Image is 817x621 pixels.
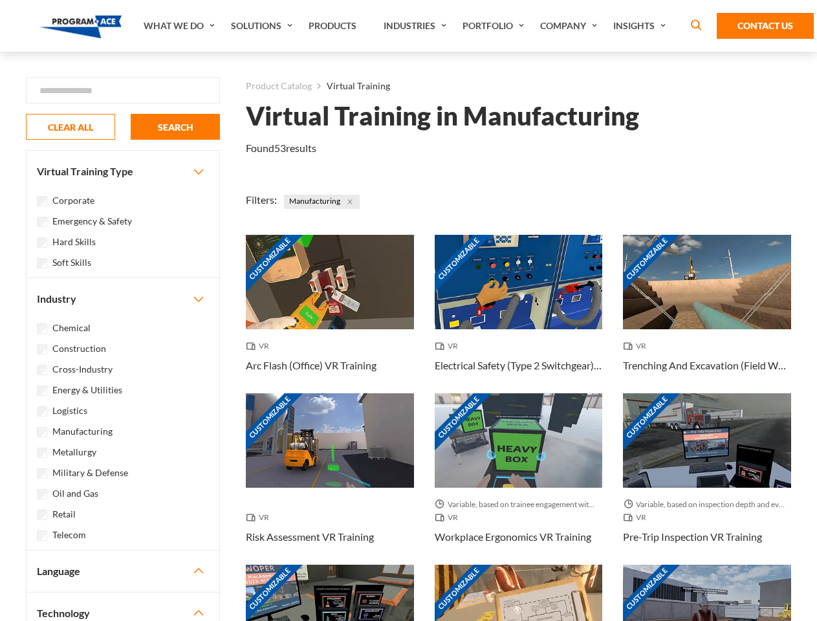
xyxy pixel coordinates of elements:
a: Product Catalog [246,78,312,94]
label: Construction [52,342,106,356]
input: Chemical [37,323,47,334]
h3: Risk Assessment VR Training [246,529,374,545]
label: Manufacturing [52,424,113,439]
h3: Trenching And Excavation (Field Work) VR Training [623,358,791,373]
a: Customizable Thumbnail - Pre-Trip Inspection VR Training Variable, based on inspection depth and ... [623,393,791,565]
button: Language [27,550,219,592]
input: Telecom [37,530,47,541]
span: VR [435,340,463,353]
label: Metallurgy [52,445,96,459]
input: Logistics [37,406,47,417]
a: Customizable Thumbnail - Electrical Safety (Type 2 Switchgear) VR Training VR Electrical Safety (... [435,235,603,393]
span: Variable, based on inspection depth and event interaction. [623,498,791,511]
span: VR [246,511,274,524]
button: Close [343,195,357,209]
h3: Pre-Trip Inspection VR Training [623,529,762,545]
input: Soft Skills [37,258,47,268]
span: Filters: [246,193,277,206]
a: Customizable Thumbnail - Trenching And Excavation (Field Work) VR Training VR Trenching And Excav... [623,235,791,393]
button: Industry [27,278,219,320]
label: Oil and Gas [52,486,98,501]
a: Customizable Thumbnail - Risk Assessment VR Training VR Risk Assessment VR Training [246,393,414,565]
label: Military & Defense [52,466,128,480]
span: VR [623,511,651,524]
label: Chemical [52,321,91,335]
input: Construction [37,344,47,354]
h1: Virtual Training in Manufacturing [246,105,639,127]
label: Logistics [52,404,87,418]
input: Oil and Gas [37,489,47,499]
p: Found results [246,140,316,156]
input: Cross-Industry [37,365,47,375]
a: Customizable Thumbnail - Arc Flash (Office) VR Training VR Arc Flash (Office) VR Training [246,235,414,393]
em: 53 [274,142,286,154]
input: Manufacturing [37,427,47,437]
span: VR [246,340,274,353]
h3: Electrical Safety (Type 2 Switchgear) VR Training [435,358,603,373]
input: Retail [37,510,47,520]
li: Virtual Training [312,78,390,94]
h3: Arc Flash (Office) VR Training [246,358,376,373]
a: Customizable Thumbnail - Workplace Ergonomics VR Training Variable, based on trainee engagement w... [435,393,603,565]
label: Soft Skills [52,256,91,270]
nav: breadcrumb [246,78,791,94]
button: Virtual Training Type [27,151,219,192]
img: Program-Ace [40,16,122,38]
span: VR [435,511,463,524]
label: Telecom [52,528,86,542]
input: Military & Defense [37,468,47,479]
button: CLEAR ALL [26,114,115,140]
input: Metallurgy [37,448,47,458]
h3: Workplace Ergonomics VR Training [435,529,591,545]
label: Energy & Utilities [52,383,122,397]
span: Manufacturing [284,195,360,209]
label: Retail [52,507,76,521]
span: VR [623,340,651,353]
span: Variable, based on trainee engagement with exercises. [435,498,603,511]
label: Hard Skills [52,235,96,249]
input: Energy & Utilities [37,386,47,396]
input: Emergency & Safety [37,217,47,227]
input: Hard Skills [37,237,47,248]
input: Corporate [37,196,47,206]
label: Emergency & Safety [52,214,132,228]
a: Contact Us [717,13,814,39]
label: Cross-Industry [52,362,113,376]
label: Corporate [52,193,94,208]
